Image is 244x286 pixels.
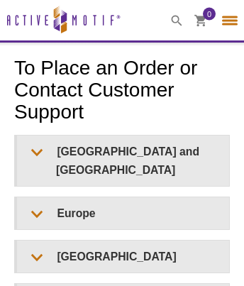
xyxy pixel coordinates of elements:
[207,7,211,20] span: 0
[17,241,229,273] h4: [GEOGRAPHIC_DATA]
[14,57,230,125] h1: To Place an Order or Contact Customer Support
[17,136,229,185] h4: [GEOGRAPHIC_DATA] and [GEOGRAPHIC_DATA]
[194,14,207,29] a: 0
[17,197,229,229] h4: Europe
